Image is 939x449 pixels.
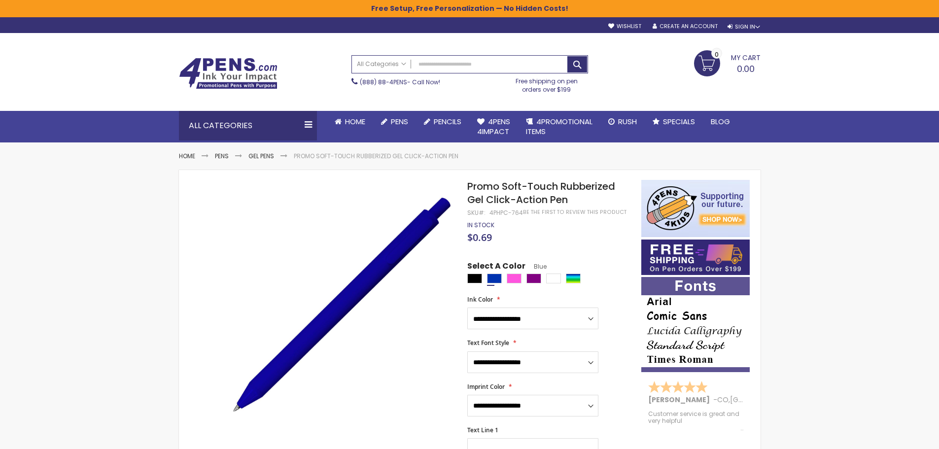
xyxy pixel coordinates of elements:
[477,116,510,137] span: 4Pens 4impact
[730,395,802,405] span: [GEOGRAPHIC_DATA]
[179,111,317,140] div: All Categories
[467,339,509,347] span: Text Font Style
[434,116,461,127] span: Pencils
[608,23,641,30] a: Wishlist
[467,261,525,274] span: Select A Color
[728,23,760,31] div: Sign In
[518,111,600,143] a: 4PROMOTIONALITEMS
[248,152,274,160] a: Gel Pens
[179,58,278,89] img: 4Pens Custom Pens and Promotional Products
[229,194,454,419] img: 4phpc-764_promo_soft-touch_rubberized_gel_click_pen_2_1.jpg
[526,274,541,283] div: Purple
[566,274,581,283] div: Assorted
[467,274,482,283] div: Black
[352,56,411,72] a: All Categories
[648,395,713,405] span: [PERSON_NAME]
[467,208,486,217] strong: SKU
[487,274,502,283] div: Blue
[663,116,695,127] span: Specials
[641,180,750,237] img: 4pens 4 kids
[505,73,588,93] div: Free shipping on pen orders over $199
[648,411,744,432] div: Customer service is great and very helpful
[526,116,592,137] span: 4PROMOTIONAL ITEMS
[467,221,494,229] span: In stock
[467,221,494,229] div: Availability
[489,209,523,217] div: 4PHPC-764
[467,426,498,434] span: Text Line 1
[345,116,365,127] span: Home
[467,231,492,244] span: $0.69
[467,382,505,391] span: Imprint Color
[373,111,416,133] a: Pens
[694,50,761,75] a: 0.00 0
[546,274,561,283] div: White
[641,277,750,372] img: font-personalization-examples
[713,395,802,405] span: - ,
[215,152,229,160] a: Pens
[600,111,645,133] a: Rush
[711,116,730,127] span: Blog
[703,111,738,133] a: Blog
[717,395,729,405] span: CO
[416,111,469,133] a: Pencils
[618,116,637,127] span: Rush
[507,274,522,283] div: Pink
[737,63,755,75] span: 0.00
[469,111,518,143] a: 4Pens4impact
[360,78,440,86] span: - Call Now!
[357,60,406,68] span: All Categories
[360,78,407,86] a: (888) 88-4PENS
[641,240,750,275] img: Free shipping on orders over $199
[179,152,195,160] a: Home
[467,179,615,207] span: Promo Soft-Touch Rubberized Gel Click-Action Pen
[715,50,719,59] span: 0
[467,295,493,304] span: Ink Color
[645,111,703,133] a: Specials
[294,152,458,160] li: Promo Soft-Touch Rubberized Gel Click-Action Pen
[523,208,626,216] a: Be the first to review this product
[327,111,373,133] a: Home
[391,116,408,127] span: Pens
[653,23,718,30] a: Create an Account
[525,262,547,271] span: Blue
